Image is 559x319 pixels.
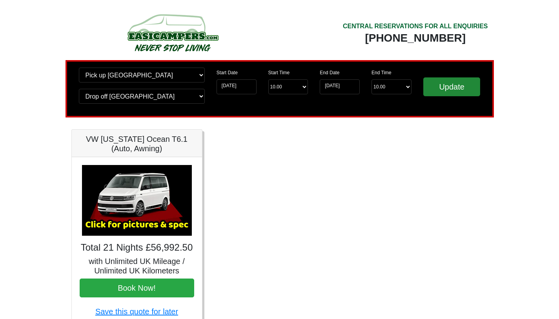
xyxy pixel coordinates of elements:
h5: with Unlimited UK Mileage / Unlimited UK Kilometers [80,257,194,275]
a: Save this quote for later [95,307,178,316]
input: Return Date [320,79,360,94]
img: VW California Ocean T6.1 (Auto, Awning) [82,165,192,236]
h4: Total 21 Nights £56,992.50 [80,242,194,253]
input: Update [423,77,481,96]
button: Book Now! [80,279,194,297]
div: CENTRAL RESERVATIONS FOR ALL ENQUIRIES [343,22,488,31]
label: Start Time [268,69,290,76]
img: campers-checkout-logo.png [98,11,247,54]
h5: VW [US_STATE] Ocean T6.1 (Auto, Awning) [80,134,194,153]
label: End Time [371,69,391,76]
div: [PHONE_NUMBER] [343,31,488,45]
label: Start Date [217,69,238,76]
label: End Date [320,69,339,76]
input: Start Date [217,79,257,94]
